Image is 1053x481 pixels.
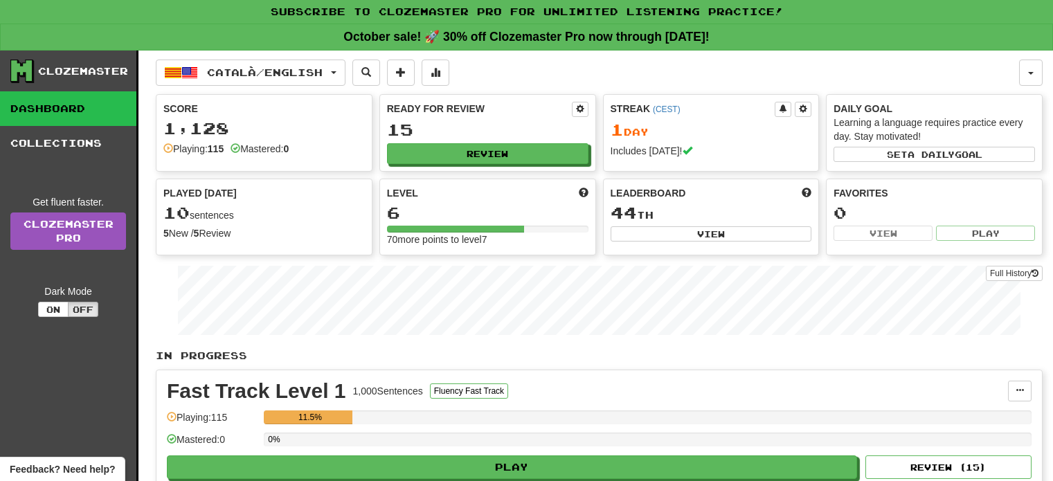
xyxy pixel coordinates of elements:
[834,204,1035,221] div: 0
[611,120,624,139] span: 1
[986,266,1043,281] button: Full History
[10,212,126,250] a: ClozemasterPro
[908,149,955,159] span: a daily
[387,186,418,200] span: Level
[387,143,588,164] button: Review
[936,226,1035,241] button: Play
[194,228,199,239] strong: 5
[163,142,224,156] div: Playing:
[167,455,857,479] button: Play
[611,121,812,139] div: Day
[834,147,1035,162] button: Seta dailygoal
[38,64,128,78] div: Clozemaster
[611,226,812,242] button: View
[422,60,449,86] button: More stats
[163,228,169,239] strong: 5
[387,121,588,138] div: 15
[231,142,289,156] div: Mastered:
[611,144,812,158] div: Includes [DATE]!
[208,143,224,154] strong: 115
[207,66,323,78] span: Català / English
[10,462,115,476] span: Open feedback widget
[163,204,365,222] div: sentences
[387,60,415,86] button: Add sentence to collection
[834,116,1035,143] div: Learning a language requires practice every day. Stay motivated!
[163,102,365,116] div: Score
[611,186,686,200] span: Leaderboard
[865,455,1032,479] button: Review (15)
[268,410,352,424] div: 11.5%
[10,195,126,209] div: Get fluent faster.
[167,433,257,455] div: Mastered: 0
[611,204,812,222] div: th
[802,186,811,200] span: This week in points, UTC
[343,30,709,44] strong: October sale! 🚀 30% off Clozemaster Pro now through [DATE]!
[156,60,345,86] button: Català/English
[163,226,365,240] div: New / Review
[167,381,346,401] div: Fast Track Level 1
[163,203,190,222] span: 10
[163,186,237,200] span: Played [DATE]
[167,410,257,433] div: Playing: 115
[611,203,637,222] span: 44
[163,120,365,137] div: 1,128
[10,284,126,298] div: Dark Mode
[387,233,588,246] div: 70 more points to level 7
[579,186,588,200] span: Score more points to level up
[156,349,1043,363] p: In Progress
[353,384,423,398] div: 1,000 Sentences
[611,102,775,116] div: Streak
[283,143,289,154] strong: 0
[653,105,681,114] a: (CEST)
[834,226,933,241] button: View
[68,302,98,317] button: Off
[387,102,572,116] div: Ready for Review
[352,60,380,86] button: Search sentences
[834,102,1035,116] div: Daily Goal
[38,302,69,317] button: On
[430,383,508,399] button: Fluency Fast Track
[387,204,588,221] div: 6
[834,186,1035,200] div: Favorites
